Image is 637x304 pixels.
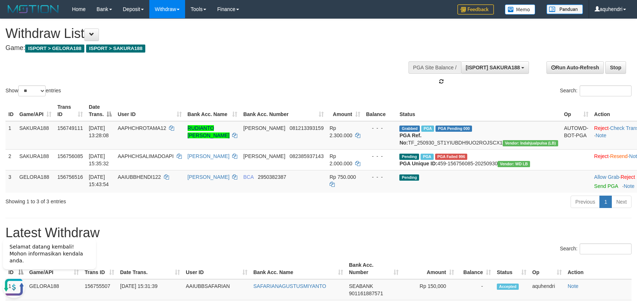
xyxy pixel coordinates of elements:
[240,100,326,121] th: Bank Acc. Number: activate to sort column ascending
[561,100,591,121] th: Op: activate to sort column ascending
[16,149,54,170] td: SAKURA188
[560,85,632,96] label: Search:
[402,279,457,300] td: Rp 150,000
[16,100,54,121] th: Game/API: activate to sort column ascending
[243,125,285,131] span: [PERSON_NAME]
[610,153,628,159] a: Resend
[366,124,394,132] div: - - -
[605,61,626,74] a: Stop
[349,283,373,289] span: SEABANK
[86,100,115,121] th: Date Trans.: activate to sort column descending
[494,258,529,279] th: Status: activate to sort column ascending
[568,283,579,289] a: Note
[250,258,346,279] th: Bank Acc. Name: activate to sort column ascending
[457,279,494,300] td: -
[243,174,253,180] span: BCA
[594,183,618,189] a: Send PGA
[115,100,184,121] th: User ID: activate to sort column ascending
[3,44,25,66] button: Open LiveChat chat widget
[57,153,83,159] span: 156756085
[594,174,621,180] span: ·
[503,140,558,146] span: Vendor URL: https://dashboard.q2checkout.com/secure
[330,174,356,180] span: Rp 750.000
[461,61,529,74] button: [ISPORT] SAKURA188
[5,149,16,170] td: 2
[16,121,54,150] td: SAKURA188
[561,121,591,150] td: AUTOWD-BOT-PGA
[396,121,561,150] td: TF_250930_ST1YIUBDH9UO2ROJSCX1
[89,174,109,187] span: [DATE] 15:43:54
[117,279,183,300] td: [DATE] 15:31:39
[118,125,166,131] span: AAPHCHROTAMA12
[396,149,561,170] td: 459-156756085-20250930
[529,279,565,300] td: aquhendri
[546,4,583,14] img: panduan.png
[546,61,604,74] a: Run Auto-Refresh
[9,11,83,31] span: Selamat datang kembali! Mohon informasikan kendala anda.
[594,125,609,131] a: Reject
[243,153,285,159] span: [PERSON_NAME]
[54,100,86,121] th: Trans ID: activate to sort column ascending
[16,170,54,193] td: GELORA188
[183,258,250,279] th: User ID: activate to sort column ascending
[188,174,230,180] a: [PERSON_NAME]
[289,153,323,159] span: Copy 082385937143 to clipboard
[399,154,419,160] span: Pending
[435,154,468,160] span: PGA Error
[402,258,457,279] th: Amount: activate to sort column ascending
[505,4,536,15] img: Button%20Memo.svg
[408,61,461,74] div: PGA Site Balance /
[253,283,326,289] a: SAFARIANAGUSTUSMIYANTO
[599,196,612,208] a: 1
[5,85,61,96] label: Show entries
[399,132,421,146] b: PGA Ref. No:
[5,226,632,240] h1: Latest Withdraw
[580,85,632,96] input: Search:
[5,45,417,52] h4: Game:
[25,45,84,53] span: ISPORT > GELORA188
[399,174,419,181] span: Pending
[457,4,494,15] img: Feedback.jpg
[594,174,619,180] a: Allow Grab
[5,26,417,41] h1: Withdraw List
[5,121,16,150] td: 1
[89,125,109,138] span: [DATE] 13:28:08
[498,161,530,167] span: Vendor URL: https://dashboard.q2checkout.com/secure
[396,100,561,121] th: Status
[86,45,145,53] span: ISPORT > SAKURA188
[330,153,352,166] span: Rp 2.000.000
[571,196,600,208] a: Previous
[330,125,352,138] span: Rp 2.300.000
[18,85,46,96] select: Showentries
[366,173,394,181] div: - - -
[258,174,286,180] span: Copy 2950382387 to clipboard
[346,258,402,279] th: Bank Acc. Number: activate to sort column ascending
[5,170,16,193] td: 3
[565,258,632,279] th: Action
[118,174,161,180] span: AAIUBBHENDI122
[595,132,606,138] a: Note
[188,153,230,159] a: [PERSON_NAME]
[421,154,433,160] span: Marked by aquhendri
[497,284,519,290] span: Accepted
[5,195,260,205] div: Showing 1 to 3 of 3 entries
[435,126,472,132] span: PGA Pending
[183,279,250,300] td: AAIUBBSAFARIAN
[5,4,61,15] img: MOTION_logo.png
[621,174,635,180] a: Reject
[580,243,632,254] input: Search:
[594,153,609,159] a: Reject
[5,100,16,121] th: ID
[188,125,230,138] a: RUDIANTO [PERSON_NAME]
[185,100,241,121] th: Bank Acc. Name: activate to sort column ascending
[457,258,494,279] th: Balance: activate to sort column ascending
[57,125,83,131] span: 156749111
[624,183,635,189] a: Note
[89,153,109,166] span: [DATE] 15:35:32
[366,153,394,160] div: - - -
[611,196,632,208] a: Next
[289,125,323,131] span: Copy 081213393159 to clipboard
[363,100,397,121] th: Balance
[399,126,420,132] span: Grabbed
[421,126,434,132] span: Marked by aquandsa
